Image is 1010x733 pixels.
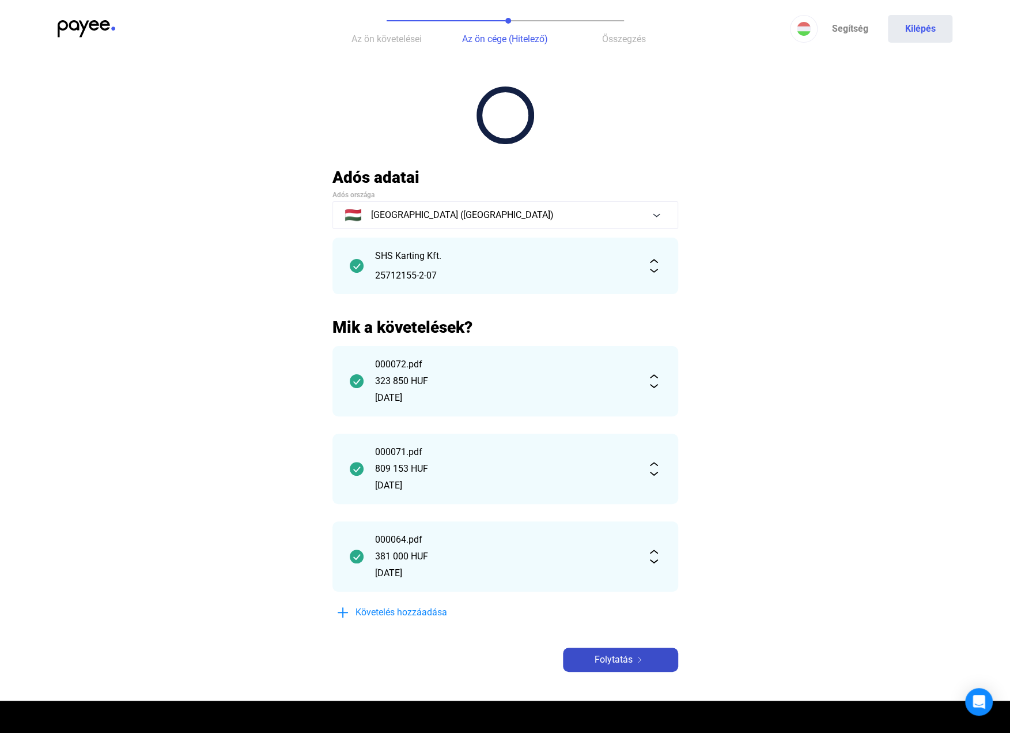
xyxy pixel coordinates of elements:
[350,462,364,476] img: checkmark-darker-green-circle
[965,688,993,716] div: Open Intercom Messenger
[790,15,818,43] button: HU
[375,249,635,263] div: SHS Karting Kft.
[350,374,364,388] img: checkmark-darker-green-circle
[355,606,447,619] span: Követelés hozzáadása
[350,550,364,563] img: checkmark-darker-green-circle
[633,657,646,663] img: arrow-right-white
[345,208,362,222] span: 🇭🇺
[647,550,661,563] img: expand
[375,566,635,580] div: [DATE]
[351,33,422,44] span: Az ön követelései
[375,358,635,371] div: 000072.pdf
[375,462,635,476] div: 809 153 HUF
[336,606,350,619] img: plus-blue
[818,15,882,43] a: Segítség
[332,600,505,625] button: plus-blueKövetelés hozzáadása
[375,550,635,563] div: 381 000 HUF
[462,33,548,44] span: Az ön cége (Hitelező)
[58,20,115,37] img: payee-logo
[375,391,635,405] div: [DATE]
[350,259,364,273] img: checkmark-darker-green-circle
[563,648,678,672] button: Folytatásarrow-right-white
[647,462,661,476] img: expand
[647,374,661,388] img: expand
[375,269,635,283] div: 25712155-2-07
[332,317,678,337] h2: Mik a követelések?
[375,374,635,388] div: 323 850 HUF
[595,653,633,667] span: Folytatás
[332,167,678,187] h2: Adós adatai
[332,201,678,229] button: 🇭🇺[GEOGRAPHIC_DATA] ([GEOGRAPHIC_DATA])
[602,33,646,44] span: Összegzés
[888,15,952,43] button: Kilépés
[375,445,635,459] div: 000071.pdf
[647,259,661,273] img: expand
[375,479,635,493] div: [DATE]
[375,533,635,547] div: 000064.pdf
[371,208,554,222] span: [GEOGRAPHIC_DATA] ([GEOGRAPHIC_DATA])
[797,22,811,36] img: HU
[332,191,375,199] span: Adós országa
